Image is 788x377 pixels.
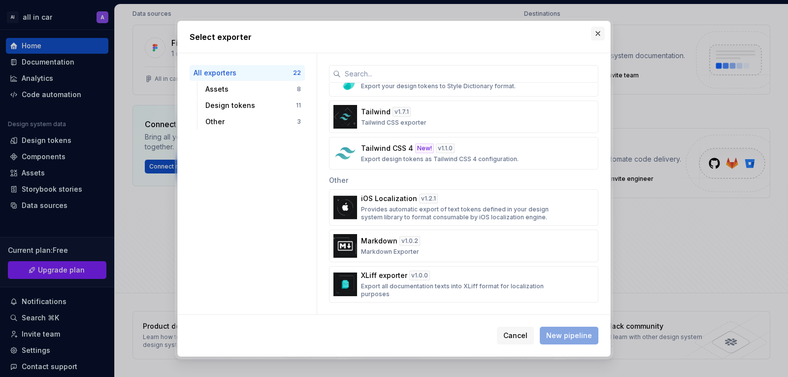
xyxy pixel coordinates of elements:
button: XLiff exporterv1.0.0Export all documentation texts into XLiff format for localization purposes [329,266,598,303]
button: Cancel [497,327,534,344]
p: Markdown [361,236,397,246]
div: v 1.7.1 [393,107,411,117]
span: Cancel [503,331,527,341]
p: Markdown Exporter [361,248,419,256]
button: iOS Localizationv1.2.1Provides automatic export of text tokens defined in your design system libr... [329,189,598,226]
div: Design tokens [205,101,296,110]
p: Provides automatic export of text tokens defined in your design system library to format consumab... [361,206,560,221]
p: Export all documentation texts into XLiff format for localization purposes [361,282,560,298]
div: Other [329,170,598,189]
p: Export your design tokens to Style Dictionary format. [361,82,516,90]
div: v 1.0.0 [409,271,430,280]
div: 8 [297,85,301,93]
div: 11 [296,102,301,109]
button: Markdownv1.0.2Markdown Exporter [329,230,598,262]
div: Other [205,117,297,127]
p: iOS Localization [361,194,417,204]
div: 22 [293,69,301,77]
button: Tailwind CSS 4New!v1.1.0Export design tokens as Tailwind CSS 4 configuration. [329,137,598,170]
p: Tailwind CSS 4 [361,143,413,153]
p: Tailwind [361,107,391,117]
div: New! [415,143,434,153]
button: Tailwindv1.7.1Tailwind CSS exporter [329,101,598,133]
div: v 1.1.0 [436,143,455,153]
div: All exporters [194,68,293,78]
div: 3 [297,118,301,126]
button: Assets8 [201,81,305,97]
div: Assets [205,84,297,94]
p: XLiff exporter [361,271,407,280]
button: Design tokens11 [201,98,305,113]
p: Export design tokens as Tailwind CSS 4 configuration. [361,155,519,163]
button: All exporters22 [190,65,305,81]
h2: Select exporter [190,31,598,43]
button: Other3 [201,114,305,130]
div: v 1.2.1 [419,194,438,204]
div: v 1.0.2 [399,236,420,246]
p: Tailwind CSS exporter [361,119,427,127]
input: Search... [341,65,598,83]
